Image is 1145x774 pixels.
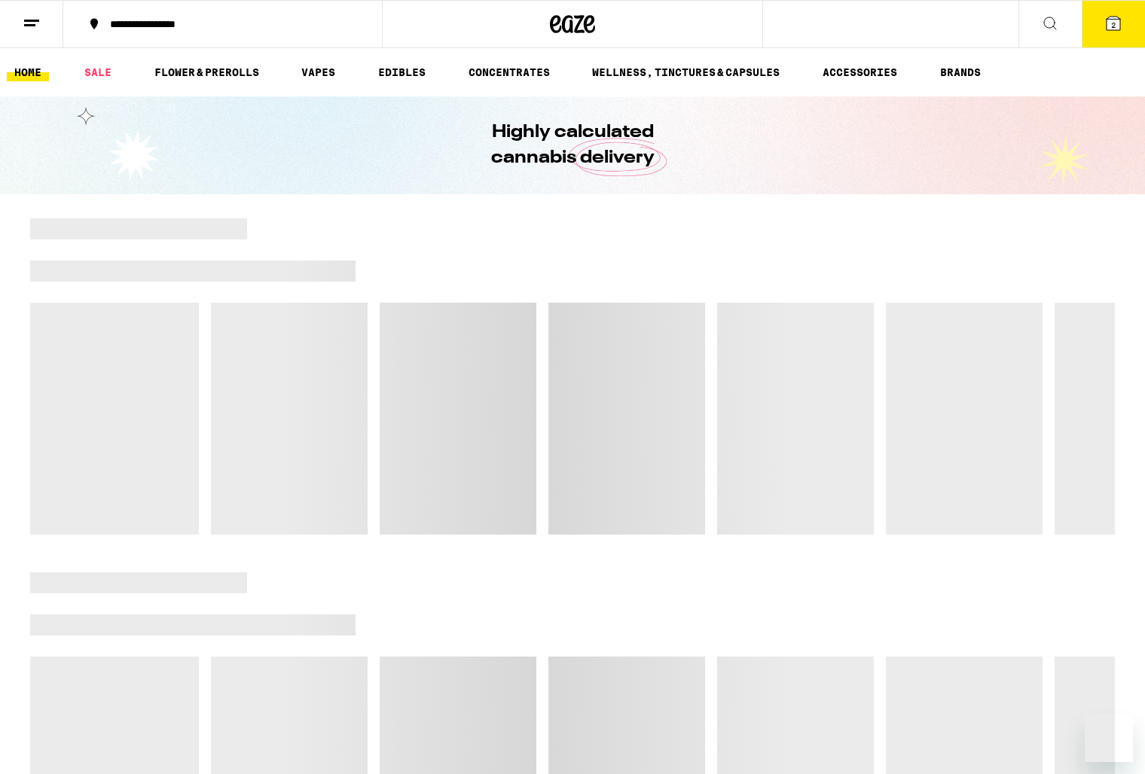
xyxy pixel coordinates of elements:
[7,63,49,81] a: HOME
[294,63,343,81] a: VAPES
[448,120,697,171] h1: Highly calculated cannabis delivery
[933,63,988,81] a: BRANDS
[147,63,267,81] a: FLOWER & PREROLLS
[815,63,905,81] a: ACCESSORIES
[371,63,433,81] a: EDIBLES
[1082,1,1145,47] button: 2
[1085,714,1133,762] iframe: Button to launch messaging window
[461,63,557,81] a: CONCENTRATES
[77,63,119,81] a: SALE
[1111,20,1116,29] span: 2
[585,63,787,81] a: WELLNESS, TINCTURES & CAPSULES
